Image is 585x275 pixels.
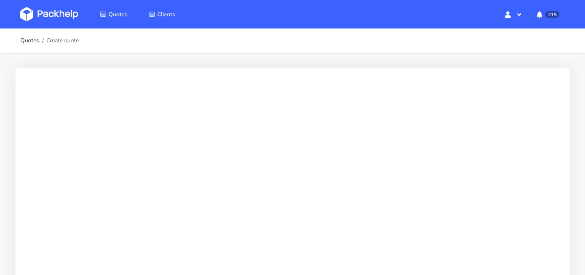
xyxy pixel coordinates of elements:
[157,11,175,18] span: Clients
[139,7,185,22] a: Clients
[90,7,137,22] a: Quotes
[20,33,79,49] nav: breadcrumb
[545,11,559,18] span: 215
[530,7,565,22] button: 215
[20,37,39,44] a: Quotes
[20,7,78,22] img: Dashboard
[46,37,79,44] span: Create quote
[108,11,128,18] span: Quotes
